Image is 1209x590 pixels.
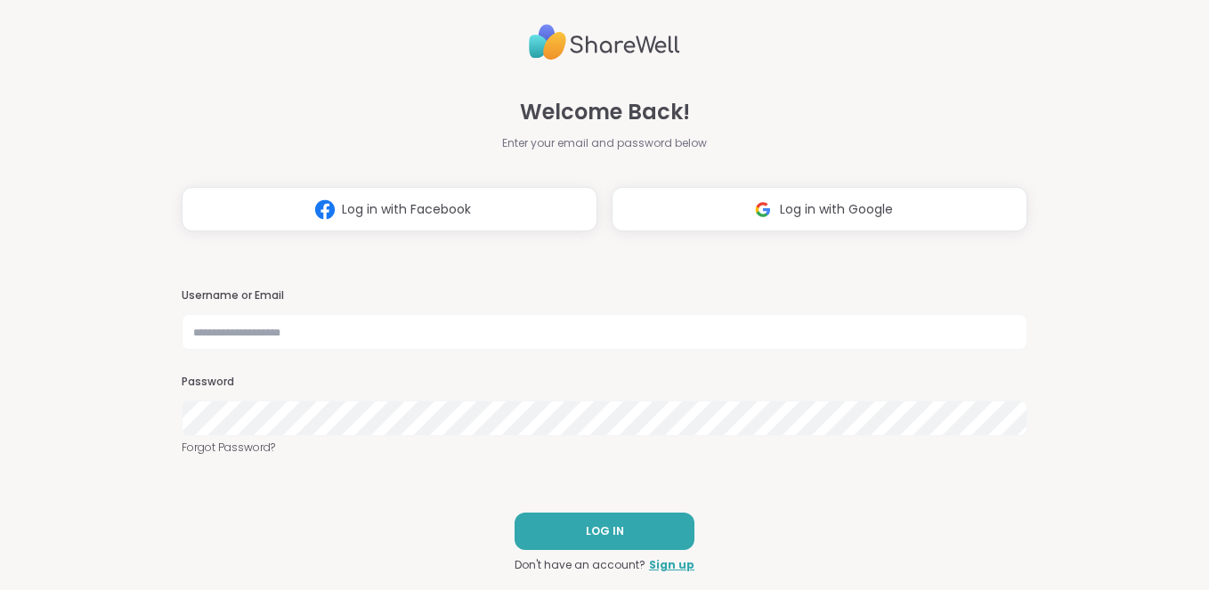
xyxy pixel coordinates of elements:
[515,557,645,573] span: Don't have an account?
[515,513,694,550] button: LOG IN
[520,96,690,128] span: Welcome Back!
[612,187,1027,231] button: Log in with Google
[586,523,624,539] span: LOG IN
[308,193,342,226] img: ShareWell Logomark
[746,193,780,226] img: ShareWell Logomark
[182,440,1028,456] a: Forgot Password?
[529,17,680,68] img: ShareWell Logo
[182,288,1028,303] h3: Username or Email
[182,187,597,231] button: Log in with Facebook
[780,200,893,219] span: Log in with Google
[182,375,1028,390] h3: Password
[649,557,694,573] a: Sign up
[502,135,707,151] span: Enter your email and password below
[342,200,471,219] span: Log in with Facebook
